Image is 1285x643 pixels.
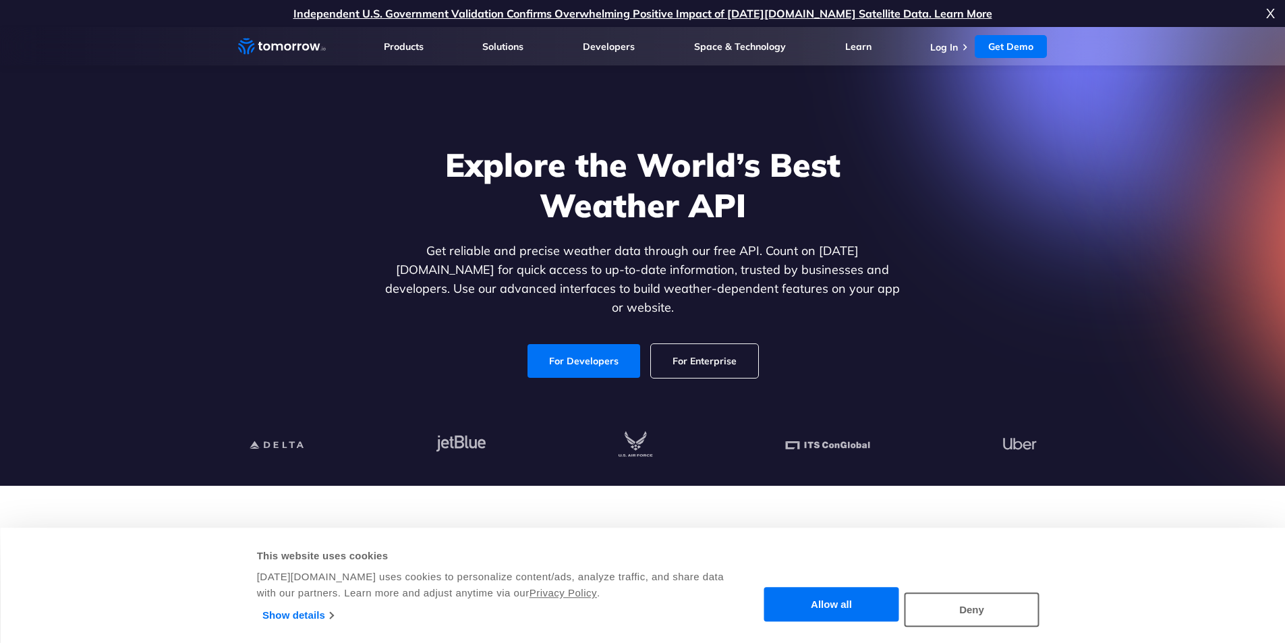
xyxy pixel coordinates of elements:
a: Developers [583,40,635,53]
button: Allow all [764,588,899,622]
a: For Developers [527,344,640,378]
a: Home link [238,36,326,57]
h1: Explore the World’s Best Weather API [382,144,903,225]
p: Get reliable and precise weather data through our free API. Count on [DATE][DOMAIN_NAME] for quic... [382,242,903,317]
a: Solutions [482,40,523,53]
a: Independent U.S. Government Validation Confirms Overwhelming Positive Impact of [DATE][DOMAIN_NAM... [293,7,992,20]
button: Deny [905,592,1039,627]
div: This website uses cookies [257,548,726,564]
a: Products [384,40,424,53]
a: Space & Technology [694,40,786,53]
a: For Enterprise [651,344,758,378]
div: [DATE][DOMAIN_NAME] uses cookies to personalize content/ads, analyze traffic, and share data with... [257,569,726,601]
a: Privacy Policy [530,587,597,598]
a: Learn [845,40,872,53]
a: Get Demo [975,35,1047,58]
a: Log In [930,41,958,53]
a: Show details [262,605,333,625]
